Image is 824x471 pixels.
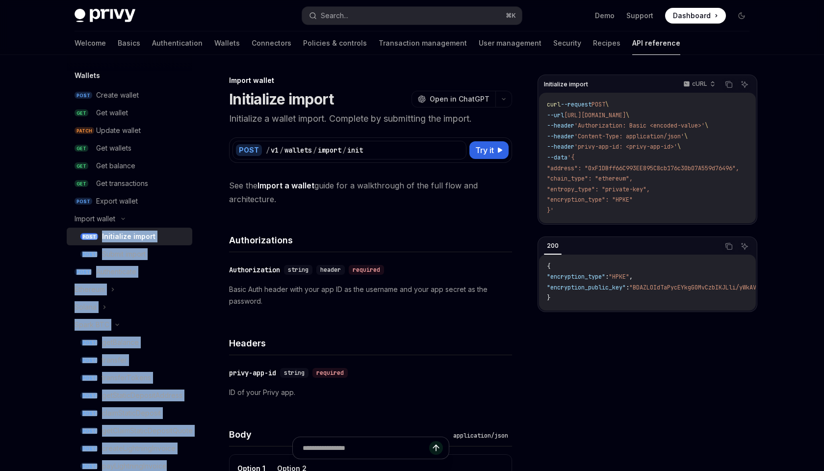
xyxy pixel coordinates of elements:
div: / [280,145,283,155]
span: GET [75,180,88,187]
div: wallets [284,145,312,155]
a: POSTgetBalance [67,334,192,351]
button: cURL [678,76,720,93]
h4: Headers [229,337,512,350]
span: "HPKE" [609,273,629,281]
span: --header [547,122,574,130]
span: : [626,284,629,291]
div: Spark BTC [75,319,109,331]
a: POSTgetStaticDepositAddress [67,387,192,404]
span: --header [547,143,574,151]
div: Submit import [102,248,146,260]
div: required [349,265,384,275]
span: 'Content-Type: application/json' [574,132,684,140]
a: POSTgetClaimStaticDepositQuote [67,422,192,440]
button: Copy the contents from the code block [722,240,735,253]
div: claimStaticDeposit [102,407,161,419]
a: API reference [632,31,680,55]
span: POST [75,268,92,276]
span: "encryption_public_key" [547,284,626,291]
span: PATCH [75,127,94,134]
div: Solana [75,301,97,313]
span: ⌘ K [506,12,516,20]
span: POST [80,339,98,346]
div: application/json [449,431,512,441]
a: GETGet balance [67,157,192,175]
span: curl [547,101,561,108]
div: Update wallet [96,125,141,136]
a: GETGet transactions [67,175,192,192]
span: [URL][DOMAIN_NAME] [564,111,626,119]
p: Initialize a wallet import. Complete by submitting the import. [229,112,512,126]
div: import [318,145,341,155]
div: 200 [544,240,562,252]
div: Authenticate [96,266,136,278]
a: POSTtransferTokens [67,369,192,387]
a: User management [479,31,541,55]
span: : [605,273,609,281]
span: GET [75,109,88,117]
a: Policies & controls [303,31,367,55]
div: Authorization [229,265,280,275]
span: POST [80,374,98,382]
div: transfer [102,354,127,366]
span: Dashboard [673,11,711,21]
a: Support [626,11,653,21]
a: Wallets [214,31,240,55]
button: Toggle dark mode [734,8,749,24]
h5: Wallets [75,70,100,81]
div: / [342,145,346,155]
a: POSTtransfer [67,351,192,369]
span: POST [75,92,92,99]
button: Copy the contents from the code block [722,78,735,91]
a: Connectors [252,31,291,55]
div: transferTokens [102,372,151,384]
span: 'privy-app-id: <privy-app-id>' [574,143,677,151]
div: init [347,145,363,155]
p: Basic Auth header with your app ID as the username and your app secret as the password. [229,284,512,307]
button: Open in ChatGPT [412,91,495,107]
span: --header [547,132,574,140]
span: POST [80,445,98,452]
span: "encryption_type": "HPKE" [547,196,633,204]
span: string [288,266,309,274]
span: POST [80,410,98,417]
span: POST [80,463,98,470]
div: Get wallets [96,142,131,154]
span: } [547,294,550,302]
span: POST [80,357,98,364]
a: Authentication [152,31,203,55]
div: Search... [321,10,348,22]
div: Export wallet [96,195,138,207]
div: Import wallet [75,213,115,225]
a: Recipes [593,31,620,55]
span: POST [80,427,98,435]
a: Demo [595,11,615,21]
div: getBalance [102,337,139,348]
div: required [312,368,348,378]
span: \ [677,143,681,151]
span: \ [684,132,688,140]
a: GETGet wallet [67,104,192,122]
div: Create wallet [96,89,139,101]
div: v1 [271,145,279,155]
button: Try it [469,141,509,159]
span: }' [547,207,554,214]
span: \ [626,111,629,119]
span: string [284,369,305,377]
a: Import a wallet [257,181,314,191]
span: header [320,266,341,274]
a: POSTSubmit import [67,245,192,263]
span: Initialize import [544,80,588,88]
div: getClaimStaticDepositQuote [102,425,193,437]
div: Get balance [96,160,135,172]
button: Ask AI [738,78,751,91]
div: / [266,145,270,155]
span: '{ [567,154,574,161]
p: ID of your Privy app. [229,387,512,398]
span: Try it [475,144,494,156]
span: 'Authorization: Basic <encoded-value>' [574,122,705,130]
span: --request [561,101,592,108]
a: POSTInitialize import [67,228,192,245]
span: "address": "0xF1DBff66C993EE895C8cb176c30b07A559d76496", [547,164,739,172]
